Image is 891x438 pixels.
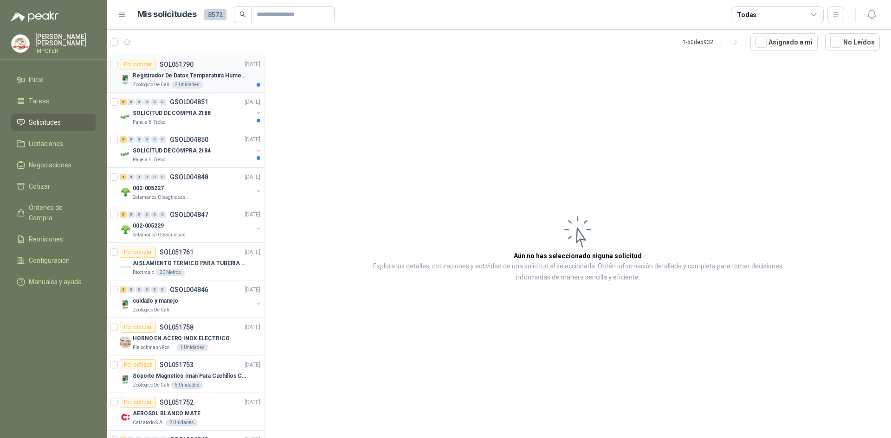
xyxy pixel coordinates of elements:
[151,174,158,180] div: 0
[120,136,127,143] div: 8
[160,362,194,368] p: SOL051753
[11,71,96,89] a: Inicio
[133,381,169,389] p: Zoologico De Cali
[128,136,135,143] div: 0
[245,398,260,407] p: [DATE]
[143,286,150,293] div: 0
[120,359,156,370] div: Por cotizar
[120,149,131,160] img: Company Logo
[120,111,131,122] img: Company Logo
[120,99,127,105] div: 5
[128,174,135,180] div: 0
[128,99,135,105] div: 0
[239,11,246,18] span: search
[120,322,156,333] div: Por cotizar
[29,139,63,149] span: Licitaciones
[245,98,260,107] p: [DATE]
[133,269,154,276] p: Biocirculo
[156,269,185,276] div: 20 Metros
[514,251,642,261] h3: Aún no has seleccionado niguna solicitud
[120,261,131,273] img: Company Logo
[120,284,262,314] a: 2 0 0 0 0 0 GSOL004846[DATE] Company Logocuidado y manejoZoologico De Cali
[11,252,96,269] a: Configuración
[171,381,203,389] div: 5 Unidades
[133,109,211,118] p: SOLICITUD DE COMPRA 2188
[120,247,156,258] div: Por cotizar
[133,71,248,80] p: Registrador De Datos Temperatura Humedad Usb 32.000 Registro
[120,412,131,423] img: Company Logo
[750,33,818,51] button: Asignado a mi
[120,74,131,85] img: Company Logo
[136,174,142,180] div: 0
[159,211,166,218] div: 0
[159,99,166,105] div: 0
[170,174,208,180] p: GSOL004848
[170,286,208,293] p: GSOL004846
[133,409,200,418] p: AEROSOL BLANCO MATE
[160,61,194,68] p: SOL051790
[151,99,158,105] div: 0
[11,156,96,174] a: Negociaciones
[107,318,264,355] a: Por cotizarSOL051758[DATE] Company LogoHORNO EN ACERO INOX ELECTRICOFleischmann Foods S.A.1 Unidades
[11,199,96,227] a: Órdenes de Compra
[136,286,142,293] div: 0
[35,48,96,54] p: IMPOFER
[143,99,150,105] div: 0
[133,184,164,193] p: 002-005227
[160,324,194,330] p: SOL051758
[107,243,264,280] a: Por cotizarSOL051761[DATE] Company LogoAISLAMIENTO TERMICO PARA TUBERIA DE 8"Biocirculo20 Metros
[737,10,756,20] div: Todas
[120,134,262,164] a: 8 0 0 0 0 0 GSOL004850[DATE] Company LogoSOLICITUD DE COMPRA 2184Panela El Trébol
[133,334,230,343] p: HORNO EN ACERO INOX ELECTRICO
[120,397,156,408] div: Por cotizar
[133,259,248,268] p: AISLAMIENTO TERMICO PARA TUBERIA DE 8"
[136,136,142,143] div: 0
[133,81,169,89] p: Zoologico De Cali
[29,277,82,287] span: Manuales y ayuda
[159,174,166,180] div: 0
[11,135,96,152] a: Licitaciones
[29,255,70,266] span: Configuración
[133,419,164,426] p: Calzatodo S.A.
[133,231,191,239] p: Salamanca Oleaginosas SAS
[128,286,135,293] div: 0
[35,33,96,46] p: [PERSON_NAME] [PERSON_NAME]
[245,135,260,144] p: [DATE]
[133,372,248,381] p: Soporte Magnetico Iman Para Cuchillos Cocina 37.5 Cm De Lujo
[151,286,158,293] div: 0
[143,211,150,218] div: 0
[29,75,44,85] span: Inicio
[120,336,131,348] img: Company Logo
[12,35,29,52] img: Company Logo
[11,11,58,22] img: Logo peakr
[11,92,96,110] a: Tareas
[133,297,178,305] p: cuidado y manejo
[245,60,260,69] p: [DATE]
[120,286,127,293] div: 2
[245,286,260,294] p: [DATE]
[133,222,164,230] p: 002-005229
[133,306,169,314] p: Zoologico De Cali
[29,181,50,191] span: Cotizar
[170,211,208,218] p: GSOL004847
[11,178,96,195] a: Cotizar
[825,33,880,51] button: No Leídos
[11,230,96,248] a: Remisiones
[170,99,208,105] p: GSOL004851
[357,261,798,283] p: Explora los detalles, cotizaciones y actividad de una solicitud al seleccionarla. Obtén informaci...
[29,160,71,170] span: Negociaciones
[120,186,131,197] img: Company Logo
[683,35,743,50] div: 1 - 50 de 5932
[245,248,260,257] p: [DATE]
[133,146,211,155] p: SOLICITUD DE COMPRA 2184
[136,211,142,218] div: 0
[245,323,260,332] p: [DATE]
[120,174,127,180] div: 4
[159,136,166,143] div: 0
[160,399,194,406] p: SOL051752
[120,171,262,201] a: 4 0 0 0 0 0 GSOL004848[DATE] Company Logo002-005227Salamanca Oleaginosas SAS
[11,114,96,131] a: Solicitudes
[133,156,167,164] p: Panela El Trébol
[120,374,131,385] img: Company Logo
[29,203,87,223] span: Órdenes de Compra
